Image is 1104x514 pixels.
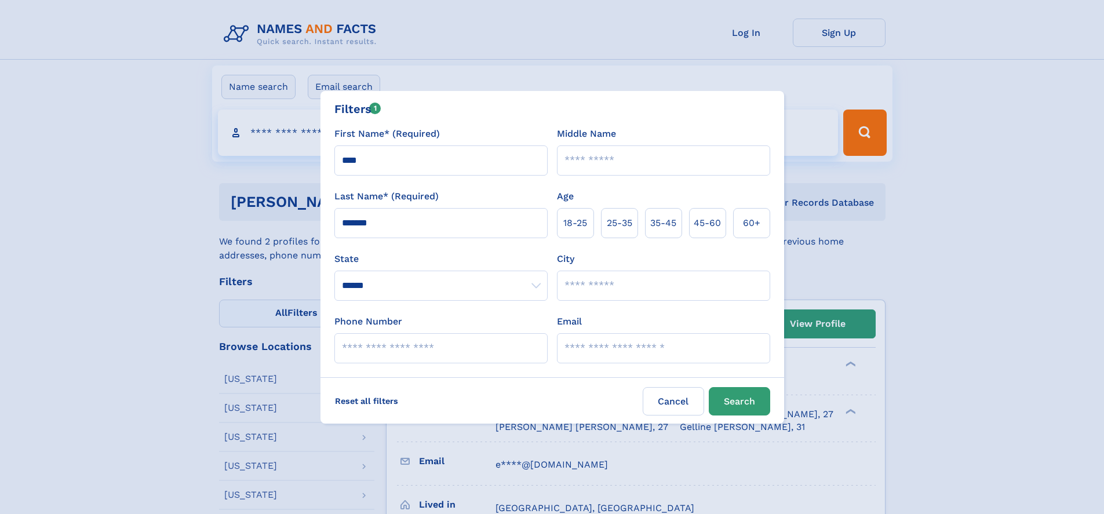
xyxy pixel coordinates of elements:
span: 35‑45 [650,216,676,230]
label: First Name* (Required) [334,127,440,141]
label: Phone Number [334,315,402,329]
label: State [334,252,548,266]
button: Search [709,387,770,415]
label: Middle Name [557,127,616,141]
label: Last Name* (Required) [334,189,439,203]
div: Filters [334,100,381,118]
label: Reset all filters [327,387,406,415]
span: 45‑60 [694,216,721,230]
label: Age [557,189,574,203]
span: 18‑25 [563,216,587,230]
label: City [557,252,574,266]
label: Email [557,315,582,329]
span: 25‑35 [607,216,632,230]
label: Cancel [643,387,704,415]
span: 60+ [743,216,760,230]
